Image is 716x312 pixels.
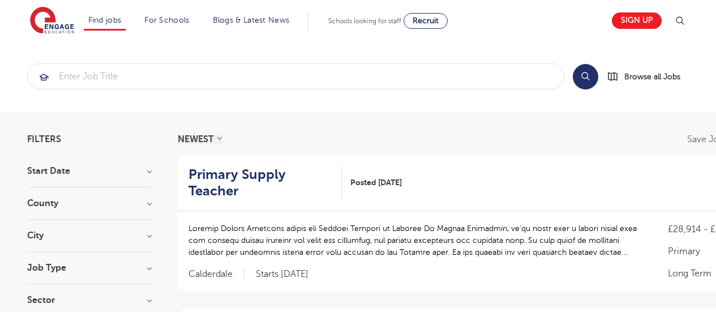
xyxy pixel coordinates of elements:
[328,17,401,25] span: Schools looking for staff
[27,296,152,305] h3: Sector
[144,16,189,24] a: For Schools
[27,231,152,240] h3: City
[27,63,564,89] div: Submit
[27,166,152,176] h3: Start Date
[256,268,308,280] p: Starts [DATE]
[413,16,439,25] span: Recruit
[624,70,680,83] span: Browse all Jobs
[188,166,333,199] h2: Primary Supply Teacher
[188,166,342,199] a: Primary Supply Teacher
[573,64,598,89] button: Search
[88,16,122,24] a: Find jobs
[27,263,152,272] h3: Job Type
[28,64,564,89] input: Submit
[188,223,646,258] p: Loremip Dolors Ametcons adipis eli Seddoei Tempori ut Laboree Do Magnaa Enimadmin, ve’qu nostr ex...
[213,16,290,24] a: Blogs & Latest News
[27,135,61,144] span: Filters
[27,199,152,208] h3: County
[350,177,402,189] span: Posted [DATE]
[30,7,74,35] img: Engage Education
[188,268,245,280] span: Calderdale
[404,13,448,29] a: Recruit
[612,12,662,29] a: Sign up
[607,70,689,83] a: Browse all Jobs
